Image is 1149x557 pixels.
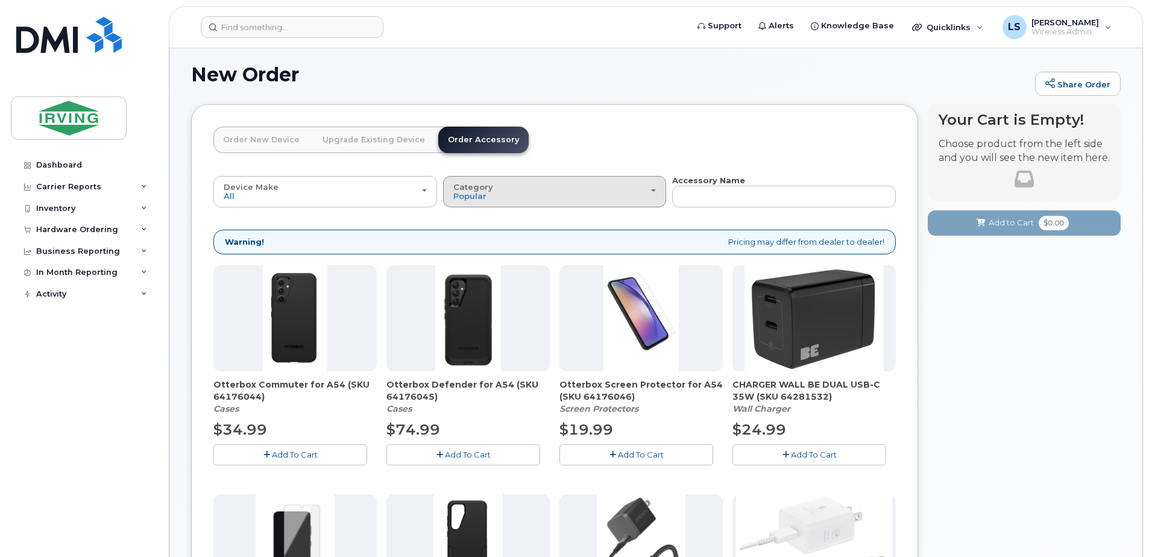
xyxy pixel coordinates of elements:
span: Otterbox Defender for A54 (SKU 64176045) [386,379,550,403]
span: $24.99 [732,421,786,438]
span: Otterbox Screen Protector for A54 (SKU 64176046) [559,379,723,403]
button: Add To Cart [559,444,713,465]
span: Add To Cart [618,450,664,459]
p: Choose product from the left side and you will see the new item here. [939,137,1110,165]
a: Share Order [1035,72,1121,96]
span: $0.00 [1039,216,1069,230]
span: Support [708,20,741,32]
a: Knowledge Base [802,14,902,38]
em: Cases [386,403,412,414]
span: LS [1008,20,1021,34]
span: Add To Cart [791,450,837,459]
img: vkj0Pdgs6lCpeFGCgyHSqGHdsSkV7w1UtQ.png [603,265,678,371]
span: Knowledge Base [821,20,894,32]
span: Popular [453,191,486,201]
div: CHARGER WALL BE DUAL USB-C 35W (SKU 64281532) [732,379,896,415]
span: $19.99 [559,421,613,438]
button: Add To Cart [732,444,886,465]
a: Order New Device [213,127,309,153]
img: CHARGER_WALL_BE_DUAL_USB-C_35W.png [744,265,884,371]
button: Add To Cart [386,444,540,465]
span: $34.99 [213,421,267,438]
span: CHARGER WALL BE DUAL USB-C 35W (SKU 64281532) [732,379,896,403]
strong: Accessory Name [672,175,745,185]
div: Lisa Soucy [994,15,1120,39]
button: Add to Cart $0.00 [928,210,1121,235]
div: Pricing may differ from dealer to dealer! [213,230,896,254]
img: HUTNeC_2kmGlKmmLmFrCaum8X_p-RzZbmA.png [263,265,327,371]
span: Add To Cart [445,450,491,459]
span: Add To Cart [272,450,318,459]
div: Otterbox Defender for A54 (SKU 64176045) [386,379,550,415]
img: m0kDPa9pGFr2ipVU8lUttgvA-mzSNMkwQA__1_.png [435,265,502,371]
div: Quicklinks [904,15,992,39]
span: Quicklinks [927,22,971,32]
div: Otterbox Screen Protector for A54 (SKU 64176046) [559,379,723,415]
button: Category Popular [443,176,667,207]
button: Add To Cart [213,444,367,465]
em: Wall Charger [732,403,790,414]
a: Upgrade Existing Device [313,127,435,153]
span: Wireless Admin [1031,27,1099,37]
span: Alerts [769,20,794,32]
span: Otterbox Commuter for A54 (SKU 64176044) [213,379,377,403]
span: [PERSON_NAME] [1031,17,1099,27]
h1: New Order [191,64,1029,85]
a: Support [689,14,750,38]
span: All [224,191,235,201]
span: Category [453,182,493,192]
em: Screen Protectors [559,403,638,414]
a: Alerts [750,14,802,38]
em: Cases [213,403,239,414]
h4: Your Cart is Empty! [939,112,1110,128]
div: Otterbox Commuter for A54 (SKU 64176044) [213,379,377,415]
a: Order Accessory [438,127,529,153]
span: Device Make [224,182,279,192]
input: Find something... [201,16,383,38]
strong: Warning! [225,236,264,248]
button: Device Make All [213,176,437,207]
span: $74.99 [386,421,440,438]
span: Add to Cart [989,217,1034,228]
